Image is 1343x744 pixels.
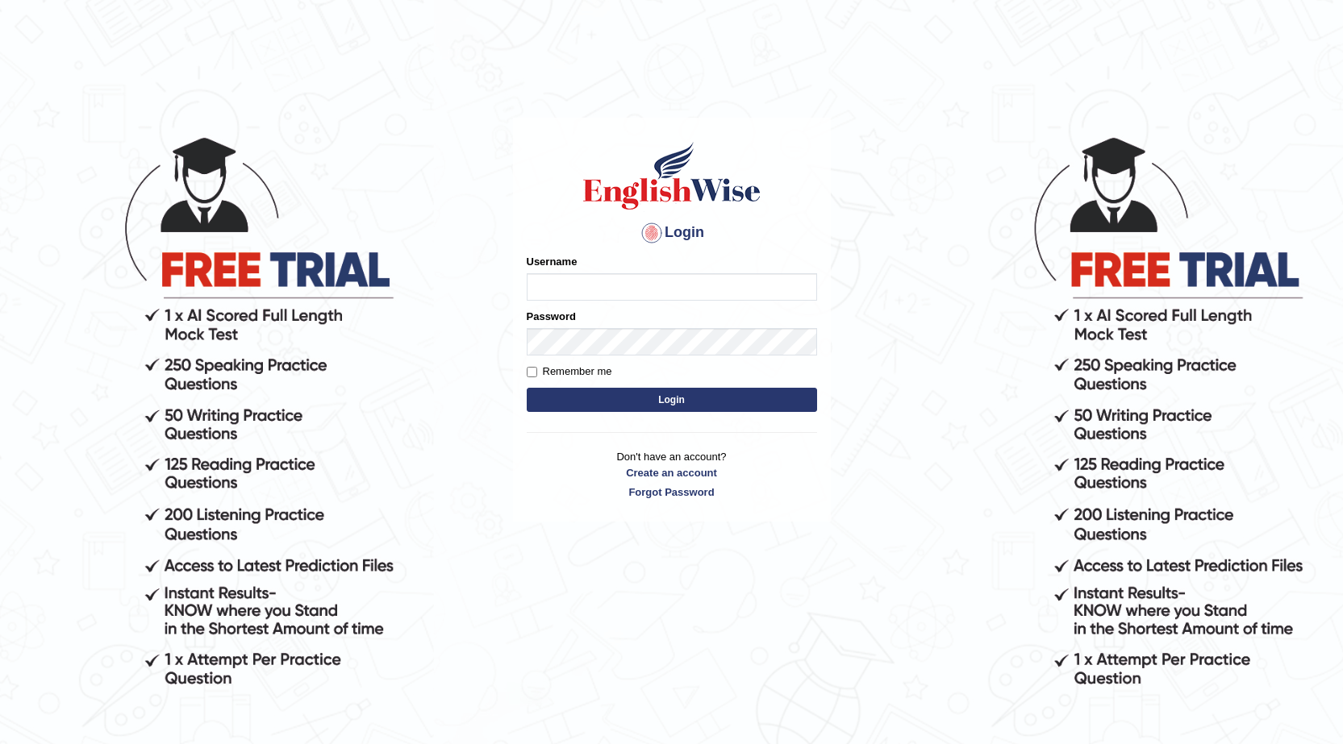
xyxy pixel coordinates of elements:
[527,309,576,324] label: Password
[527,388,817,412] button: Login
[580,139,764,212] img: Logo of English Wise sign in for intelligent practice with AI
[527,254,578,269] label: Username
[527,449,817,499] p: Don't have an account?
[527,220,817,246] h4: Login
[527,367,537,377] input: Remember me
[527,484,817,500] a: Forgot Password
[527,465,817,480] a: Create an account
[527,364,612,380] label: Remember me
